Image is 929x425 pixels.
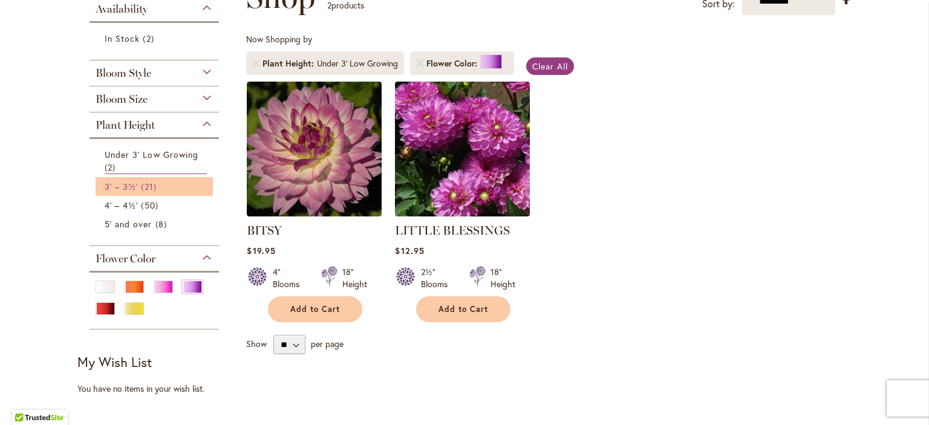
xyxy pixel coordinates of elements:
[421,266,455,290] div: 2½" Blooms
[247,207,382,219] a: BITSY
[96,67,151,80] span: Bloom Style
[96,118,155,132] span: Plant Height
[395,245,424,256] span: $12.95
[273,266,307,290] div: 4" Blooms
[395,82,530,216] img: LITTLE BLESSINGS
[246,338,267,349] span: Show
[105,218,207,230] a: 5' and over 8
[105,200,138,211] span: 4' – 4½'
[105,149,198,160] span: Under 3' Low Growing
[141,199,161,212] span: 50
[247,223,282,238] a: BITSY
[141,180,159,193] span: 21
[438,304,488,314] span: Add to Cart
[526,57,574,75] a: Clear All
[77,353,152,371] strong: My Wish List
[268,296,362,322] button: Add to Cart
[105,33,140,44] span: In Stock
[317,57,398,70] div: Under 3' Low Growing
[426,57,480,70] span: Flower Color
[105,148,207,174] a: Under 3' Low Growing 2
[96,2,148,16] span: Availability
[143,32,157,45] span: 2
[105,180,207,193] a: 3' – 3½' 21
[416,60,423,67] a: Remove Flower Color Purple
[9,382,43,416] iframe: Launch Accessibility Center
[416,296,510,322] button: Add to Cart
[290,304,340,314] span: Add to Cart
[105,218,152,230] span: 5' and over
[155,218,170,230] span: 8
[96,252,155,265] span: Flower Color
[342,266,367,290] div: 18" Height
[77,383,239,395] div: You have no items in your wish list.
[491,266,515,290] div: 18" Height
[105,181,138,192] span: 3' – 3½'
[105,32,207,45] a: In Stock 2
[252,60,259,67] a: Remove Plant Height Under 3' Low Growing
[105,161,119,174] span: 2
[247,82,382,216] img: BITSY
[247,245,275,256] span: $19.95
[395,207,530,219] a: LITTLE BLESSINGS
[395,223,510,238] a: LITTLE BLESSINGS
[311,338,344,349] span: per page
[96,92,148,106] span: Bloom Size
[262,57,317,70] span: Plant Height
[246,33,312,45] span: Now Shopping by
[105,199,207,212] a: 4' – 4½' 50
[532,60,568,72] span: Clear All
